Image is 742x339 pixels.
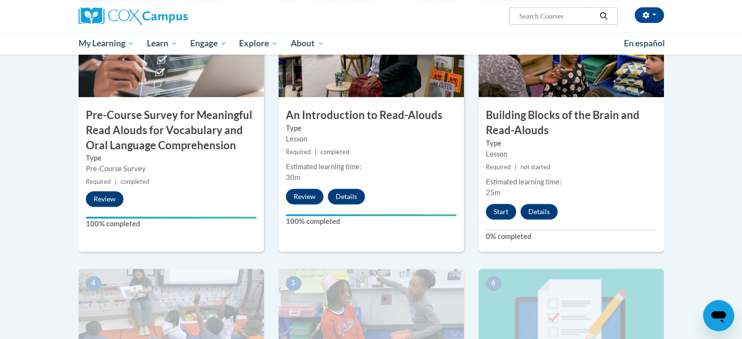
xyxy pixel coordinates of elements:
[86,191,123,207] button: Review
[86,276,101,291] span: 4
[147,38,178,49] span: Learn
[115,178,117,185] span: |
[286,276,301,291] span: 5
[624,38,665,48] span: En español
[596,10,611,22] button: Search
[486,138,657,149] label: Type
[79,7,264,25] a: Cox Campus
[291,38,324,49] span: About
[518,10,596,22] input: Search Courses
[486,163,511,171] span: Required
[486,204,516,219] button: Start
[635,7,664,23] button: Account Settings
[284,32,330,55] a: About
[79,7,188,25] img: Cox Campus
[140,32,184,55] a: Learn
[86,153,257,163] label: Type
[86,219,257,229] label: 100% completed
[79,108,264,153] h3: Pre-Course Survey for Meaningful Read Alouds for Vocabulary and Oral Language Comprehension
[64,32,679,55] div: Main menu
[286,123,457,134] label: Type
[486,188,501,197] span: 25m
[72,32,141,55] a: My Learning
[184,32,233,55] a: Engage
[315,148,317,156] span: |
[486,149,657,160] div: Lesson
[78,38,134,49] span: My Learning
[618,33,671,54] a: En español
[286,161,457,172] div: Estimated learning time:
[515,163,517,171] span: |
[328,189,365,204] button: Details
[286,189,323,204] button: Review
[486,276,501,291] span: 6
[286,148,311,156] span: Required
[86,178,111,185] span: Required
[190,38,227,49] span: Engage
[703,300,734,331] iframe: Button to launch messaging window
[286,173,301,181] span: 30m
[279,108,464,123] h3: An Introduction to Read-Alouds
[86,163,257,174] div: Pre-Course Survey
[286,216,457,227] label: 100% completed
[521,204,558,219] button: Details
[286,134,457,144] div: Lesson
[486,231,657,242] label: 0% completed
[239,38,278,49] span: Explore
[86,217,257,219] div: Your progress
[521,163,550,171] span: not started
[486,177,657,187] div: Estimated learning time:
[286,214,457,216] div: Your progress
[233,32,284,55] a: Explore
[120,178,149,185] span: completed
[321,148,349,156] span: completed
[479,108,664,138] h3: Building Blocks of the Brain and Read-Alouds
